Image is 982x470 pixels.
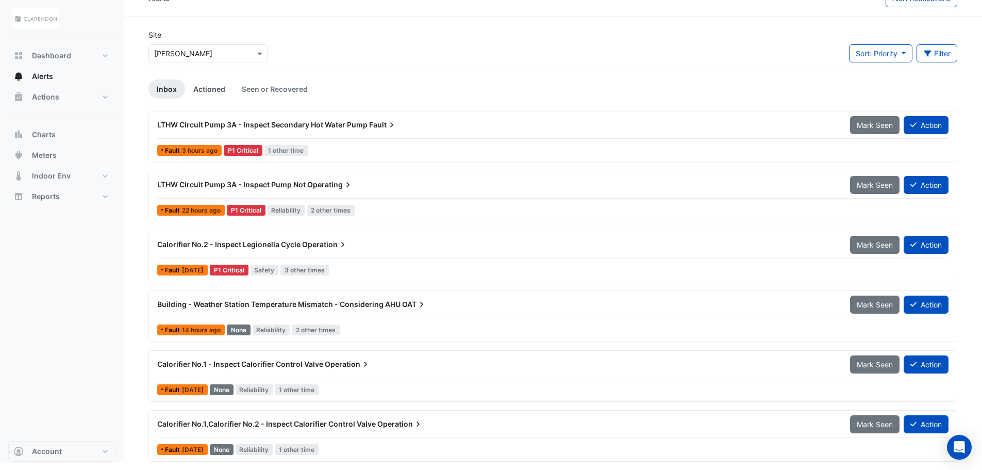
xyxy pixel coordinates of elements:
span: Fault [369,120,397,130]
span: Fault [165,327,182,333]
div: None [227,325,251,335]
button: Action [904,236,948,254]
span: Calorifier No.1,Calorifier No.2 - Inspect Calorifier Control Valve [157,419,376,428]
span: Actions [32,92,59,102]
span: Mark Seen [857,360,893,369]
app-icon: Charts [13,129,24,140]
span: Building - Weather Station Temperature Mismatch - Considering AHU [157,300,401,309]
button: Reports [8,186,115,207]
button: Action [904,415,948,433]
app-icon: Actions [13,92,24,102]
span: Operating [307,180,353,190]
span: Alerts [32,71,53,82]
div: None [210,444,234,455]
span: Mark Seen [857,300,893,309]
span: Calorifier No.1 - Inspect Calorifier Control Valve [157,360,323,368]
app-icon: Dashboard [13,51,24,61]
span: Mark Seen [857,420,893,429]
span: OAT [402,299,427,310]
span: 2 other times [292,325,340,335]
span: Meters [32,150,57,160]
span: Tue 26-Aug-2025 19:15 IST [182,326,221,334]
div: P1 Critical [210,265,248,275]
span: Operation [325,359,371,369]
a: Inbox [148,79,185,99]
div: Open Intercom Messenger [947,435,972,460]
span: Operation [302,239,348,250]
span: Reliability [268,205,305,216]
span: Fault [165,148,182,154]
div: P1 Critical [227,205,265,216]
span: Safety [251,265,279,275]
button: Action [904,116,948,134]
button: Action [904,176,948,194]
span: Reliability [236,444,273,455]
button: Action [904,355,948,374]
button: Account [8,441,115,462]
a: Actioned [185,79,234,99]
span: Reliability [236,384,273,395]
span: 2 other times [307,205,355,216]
span: 1 other time [264,145,308,156]
button: Alerts [8,66,115,87]
span: Tue 26-Aug-2025 11:45 IST [182,206,221,214]
button: Action [904,296,948,314]
span: Fault [165,267,182,273]
span: Wed 27-Aug-2025 06:45 IST [182,147,218,154]
button: Sort: Priority [849,44,912,62]
span: Dashboard [32,51,71,61]
span: Fault [165,387,182,393]
button: Mark Seen [850,355,900,374]
button: Actions [8,87,115,107]
img: Company Logo [12,8,59,29]
span: Fault [165,447,182,453]
button: Mark Seen [850,176,900,194]
span: Sort: Priority [856,49,897,58]
button: Mark Seen [850,296,900,314]
span: Calorifier No.2 - Inspect Legionella Cycle [157,240,301,249]
span: 1 other time [275,384,319,395]
span: Mark Seen [857,181,893,189]
label: Site [148,29,161,40]
span: Mon 11-Aug-2025 05:30 IST [182,386,204,394]
app-icon: Indoor Env [13,171,24,181]
span: Account [32,446,62,457]
span: Mark Seen [857,121,893,129]
span: Reports [32,191,60,202]
span: Sat 16-Aug-2025 16:15 IST [182,266,204,274]
app-icon: Alerts [13,71,24,82]
span: Mark Seen [857,240,893,249]
button: Indoor Env [8,166,115,186]
span: 1 other time [275,444,319,455]
button: Mark Seen [850,116,900,134]
app-icon: Reports [13,191,24,202]
button: Mark Seen [850,236,900,254]
a: Seen or Recovered [234,79,316,99]
span: 3 other times [280,265,329,275]
span: LTHW Circuit Pump 3A - Inspect Secondary Hot Water Pump [157,120,368,129]
div: P1 Critical [224,145,262,156]
button: Mark Seen [850,415,900,433]
button: Charts [8,124,115,145]
span: Fault [165,207,182,214]
span: Indoor Env [32,171,71,181]
button: Filter [917,44,958,62]
div: None [210,384,234,395]
button: Dashboard [8,45,115,66]
span: LTHW Circuit Pump 3A - Inspect Pump Not [157,180,306,189]
span: Charts [32,129,56,140]
span: Reliability [253,325,290,335]
button: Meters [8,145,115,166]
app-icon: Meters [13,150,24,160]
span: Mon 11-Aug-2025 05:15 IST [182,446,204,453]
span: Operation [377,419,423,429]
